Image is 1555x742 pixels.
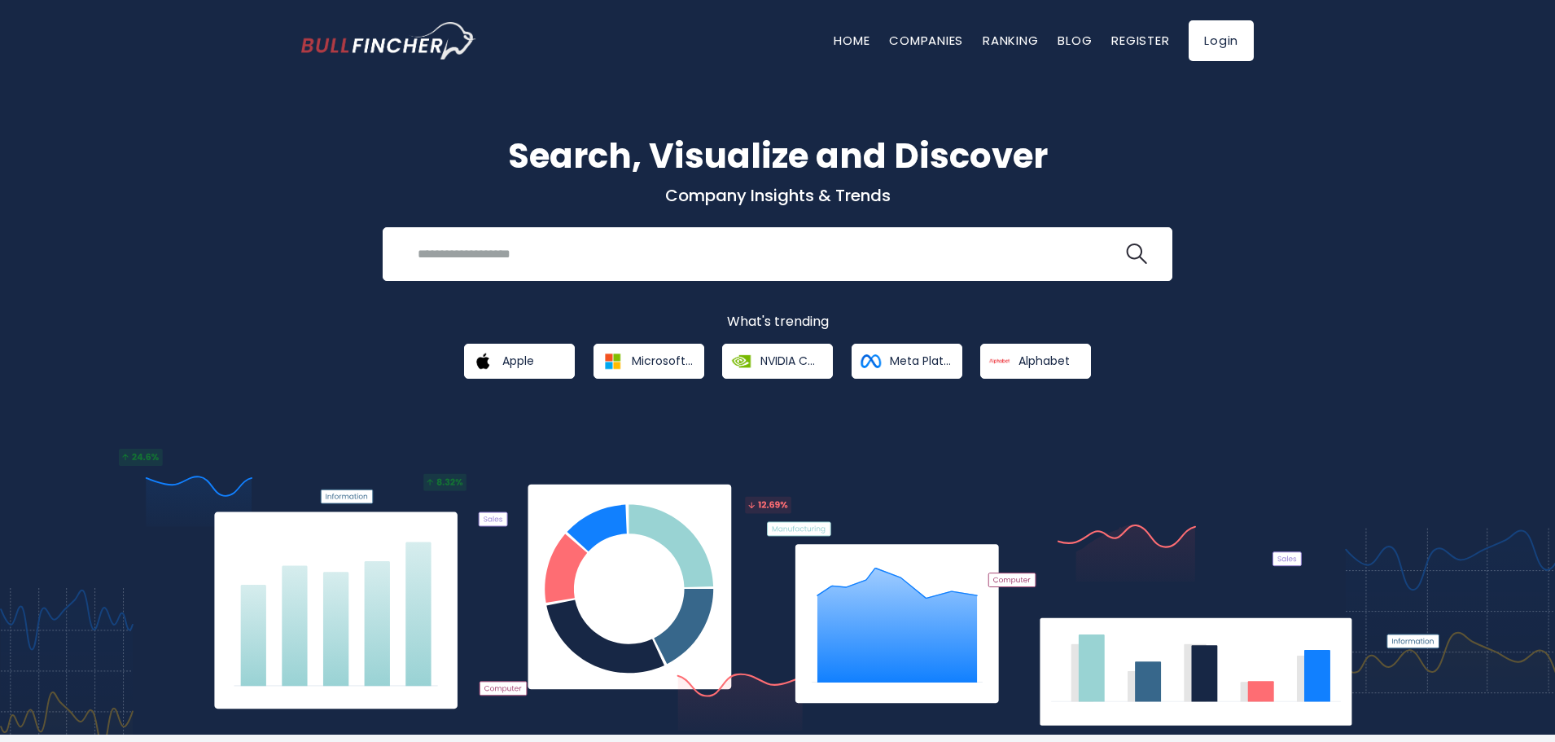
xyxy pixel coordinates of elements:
p: What's trending [301,314,1254,331]
a: Home [834,32,869,49]
a: Blog [1058,32,1092,49]
span: Meta Platforms [890,353,951,368]
img: bullfincher logo [301,22,476,59]
p: Company Insights & Trends [301,185,1254,206]
span: Apple [502,353,534,368]
a: Meta Platforms [852,344,962,379]
a: NVIDIA Corporation [722,344,833,379]
a: Login [1189,20,1254,61]
a: Alphabet [980,344,1091,379]
a: Microsoft Corporation [594,344,704,379]
a: Go to homepage [301,22,476,59]
span: Microsoft Corporation [632,353,693,368]
span: Alphabet [1018,353,1070,368]
a: Ranking [983,32,1038,49]
span: NVIDIA Corporation [760,353,821,368]
a: Apple [464,344,575,379]
h1: Search, Visualize and Discover [301,130,1254,182]
a: Companies [889,32,963,49]
a: Register [1111,32,1169,49]
img: search icon [1126,244,1147,265]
